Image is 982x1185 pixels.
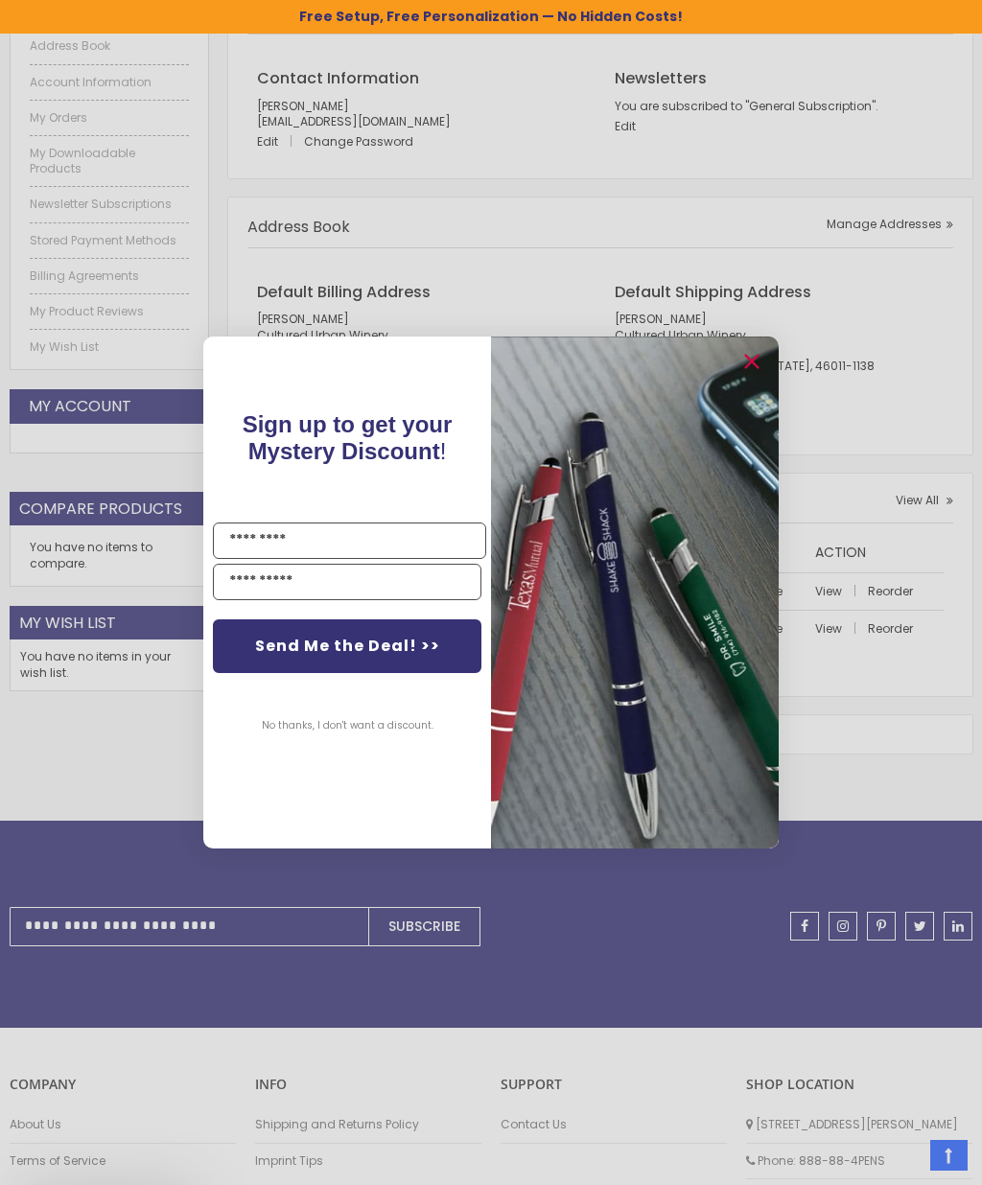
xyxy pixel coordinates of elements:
button: No thanks, I don't want a discount. [252,702,443,750]
button: Close dialog [736,346,767,377]
img: pop-up-image [491,337,779,848]
span: Sign up to get your Mystery Discount [243,411,453,464]
span: ! [243,411,453,464]
button: Send Me the Deal! >> [213,619,481,673]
